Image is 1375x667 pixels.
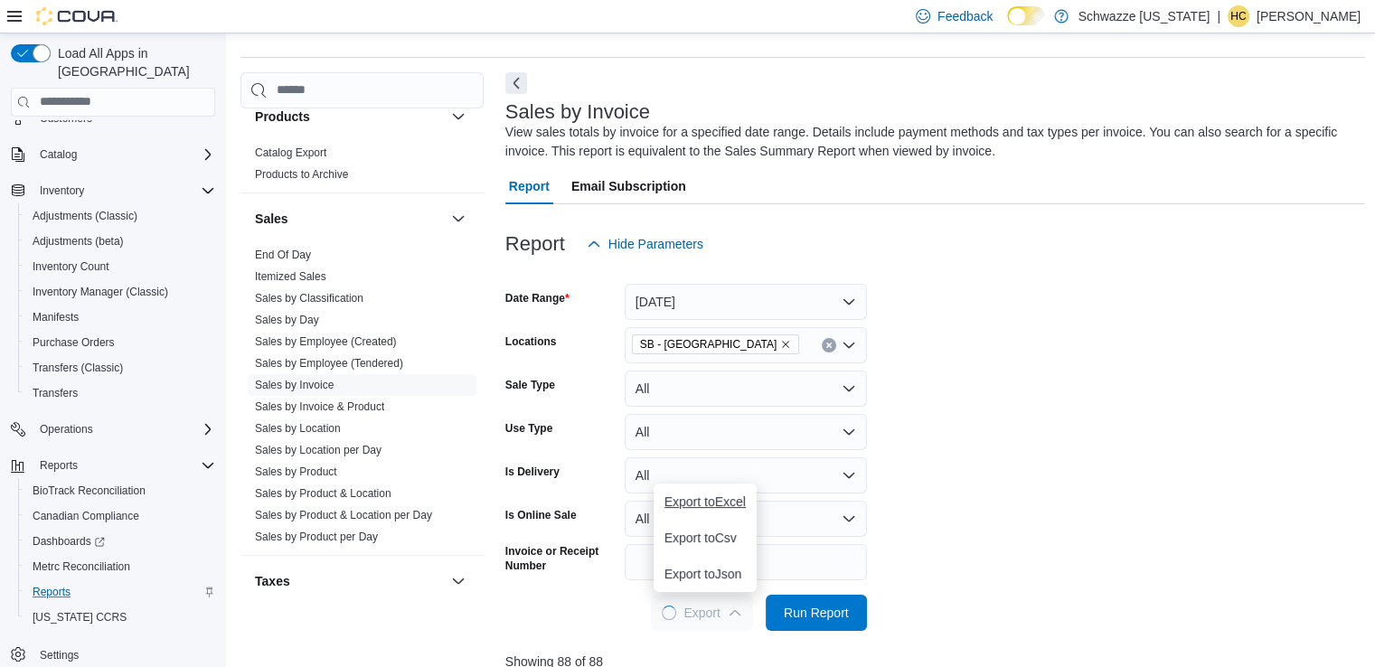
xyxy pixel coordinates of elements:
label: Use Type [505,421,552,436]
label: Is Online Sale [505,508,577,522]
span: Operations [40,422,93,437]
button: LoadingExport [651,595,752,631]
a: Sales by Employee (Created) [255,335,397,348]
span: Hide Parameters [608,235,703,253]
button: Operations [4,417,222,442]
label: Sale Type [505,378,555,392]
button: Transfers [18,380,222,406]
span: Metrc Reconciliation [25,556,215,578]
a: Sales by Classification [255,292,363,305]
span: Canadian Compliance [25,505,215,527]
button: Open list of options [842,338,856,352]
button: BioTrack Reconciliation [18,478,222,503]
span: Itemized Sales [255,269,326,284]
span: Inventory Count [25,256,215,277]
button: Export toCsv [654,520,757,556]
a: Sales by Employee (Tendered) [255,357,403,370]
h3: Products [255,108,310,126]
span: Purchase Orders [25,332,215,353]
span: Export to Csv [664,531,746,545]
a: Adjustments (Classic) [25,205,145,227]
div: Products [240,142,484,193]
span: BioTrack Reconciliation [25,480,215,502]
a: Catalog Export [255,146,326,159]
a: Canadian Compliance [25,505,146,527]
h3: Sales [255,210,288,228]
span: Manifests [25,306,215,328]
a: Metrc Reconciliation [25,556,137,578]
a: Sales by Product & Location per Day [255,509,432,521]
button: Run Report [766,595,867,631]
a: Sales by Product & Location [255,487,391,500]
span: Export [662,595,741,631]
button: Hide Parameters [579,226,711,262]
button: Inventory [4,178,222,203]
button: Transfers (Classic) [18,355,222,380]
button: Metrc Reconciliation [18,554,222,579]
button: Taxes [447,570,469,592]
button: Canadian Compliance [18,503,222,529]
h3: Sales by Invoice [505,101,650,123]
span: Reports [25,581,215,603]
a: Sales by Location per Day [255,444,381,456]
button: Catalog [33,144,84,165]
input: Dark Mode [1007,6,1045,25]
span: Sales by Invoice & Product [255,399,384,414]
button: Manifests [18,305,222,330]
span: Adjustments (Classic) [25,205,215,227]
button: [DATE] [625,284,867,320]
h3: Report [505,233,565,255]
span: End Of Day [255,248,311,262]
button: Inventory Manager (Classic) [18,279,222,305]
div: Taxes [240,606,484,657]
a: Inventory Count [25,256,117,277]
span: Export to Json [664,567,746,581]
span: HC [1230,5,1246,27]
span: Adjustments (beta) [33,234,124,249]
span: Sales by Employee (Created) [255,334,397,349]
button: Sales [447,208,469,230]
button: Taxes [255,572,444,590]
button: Products [447,106,469,127]
a: Sales by Day [255,314,319,326]
label: Is Delivery [505,465,560,479]
button: Reports [18,579,222,605]
p: | [1217,5,1220,27]
a: Products to Archive [255,168,348,181]
a: End Of Day [255,249,311,261]
span: Reports [40,458,78,473]
span: Sales by Product & Location [255,486,391,501]
span: Catalog [40,147,77,162]
button: All [625,414,867,450]
span: Manifests [33,310,79,324]
span: Sales by Invoice [255,378,334,392]
span: BioTrack Reconciliation [33,484,146,498]
span: Sales by Location per Day [255,443,381,457]
button: Reports [33,455,85,476]
button: Inventory Count [18,254,222,279]
button: [US_STATE] CCRS [18,605,222,630]
button: Catalog [4,142,222,167]
span: Sales by Day [255,313,319,327]
span: Adjustments (Classic) [33,209,137,223]
div: Holly Carpenter [1228,5,1249,27]
span: Dashboards [25,531,215,552]
button: Adjustments (Classic) [18,203,222,229]
span: Sales by Classification [255,291,363,305]
span: Transfers [25,382,215,404]
a: Transfers [25,382,85,404]
a: Dashboards [18,529,222,554]
a: Sales by Invoice & Product [255,400,384,413]
span: Settings [40,648,79,662]
span: Sales by Product per Day [255,530,378,544]
h3: Taxes [255,572,290,590]
span: Reports [33,585,71,599]
a: [US_STATE] CCRS [25,606,134,628]
button: Remove SB - Manitou Springs from selection in this group [780,339,791,350]
span: Inventory [33,180,215,202]
span: Load All Apps in [GEOGRAPHIC_DATA] [51,44,215,80]
span: Canadian Compliance [33,509,139,523]
button: Operations [33,418,100,440]
button: Export toJson [654,556,757,592]
img: Cova [36,7,118,25]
